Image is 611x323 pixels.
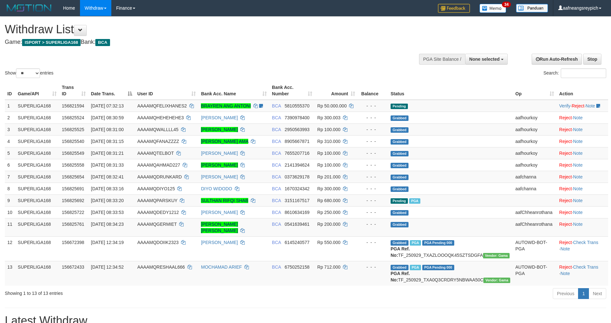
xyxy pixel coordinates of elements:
[62,198,84,203] span: 156825692
[285,240,310,245] span: Copy 6145240577 to clipboard
[91,139,123,144] span: [DATE] 08:31:15
[5,218,15,236] td: 11
[62,222,84,227] span: 156825761
[422,240,454,246] span: PGA Pending
[317,127,340,132] span: Rp 100.000
[62,151,84,156] span: 156825549
[272,186,281,191] span: BCA
[409,198,420,204] span: Marked by aafnonsreyleab
[91,127,123,132] span: [DATE] 08:31:00
[285,162,310,168] span: Copy 2141394624 to clipboard
[469,57,500,62] span: None selected
[572,103,584,108] a: Reject
[391,151,409,156] span: Grabbed
[360,185,385,192] div: - - -
[438,4,470,13] img: Feedback.jpg
[391,127,409,133] span: Grabbed
[285,222,310,227] span: Copy 0541639461 to clipboard
[513,261,557,286] td: AUTOWD-BOT-PGA
[285,174,310,179] span: Copy 0373629178 to clipboard
[513,82,557,100] th: Op: activate to sort column ascending
[317,186,340,191] span: Rp 300.000
[91,115,123,120] span: [DATE] 08:30:59
[15,82,60,100] th: Game/API: activate to sort column ascending
[269,82,315,100] th: Bank Acc. Number: activate to sort column ascending
[137,151,174,156] span: AAAAMQTELBOT
[15,100,60,112] td: SUPERLIGA168
[553,288,578,299] a: Previous
[557,82,608,100] th: Action
[62,264,84,270] span: 156672433
[272,210,281,215] span: BCA
[201,162,238,168] a: [PERSON_NAME]
[15,261,60,286] td: SUPERLIGA168
[513,135,557,147] td: aafhourkoy
[15,183,60,194] td: SUPERLIGA168
[391,175,409,180] span: Grabbed
[573,264,599,270] a: Check Trans
[360,264,385,270] div: - - -
[91,240,123,245] span: [DATE] 12:34:19
[15,206,60,218] td: SUPERLIGA168
[360,174,385,180] div: - - -
[561,68,606,78] input: Search:
[272,174,281,179] span: BCA
[391,240,409,246] span: Grabbed
[272,151,281,156] span: BCA
[5,39,401,45] h4: Game: Bank:
[465,54,508,65] button: None selected
[15,135,60,147] td: SUPERLIGA168
[513,183,557,194] td: aafchanna
[62,162,84,168] span: 156825558
[16,68,40,78] select: Showentries
[5,3,53,13] img: MOTION_logo.png
[317,115,340,120] span: Rp 300.003
[5,261,15,286] td: 13
[557,206,608,218] td: ·
[422,265,454,270] span: PGA Pending
[557,100,608,112] td: · ·
[91,103,123,108] span: [DATE] 07:32:13
[557,171,608,183] td: ·
[15,159,60,171] td: SUPERLIGA168
[285,127,310,132] span: Copy 2950563993 to clipboard
[391,186,409,192] span: Grabbed
[137,139,179,144] span: AAAAMQFANAZZZZ
[573,127,583,132] a: Note
[557,183,608,194] td: ·
[513,147,557,159] td: aafhourkoy
[15,236,60,261] td: SUPERLIGA168
[272,139,281,144] span: BCA
[557,159,608,171] td: ·
[391,210,409,216] span: Grabbed
[513,236,557,261] td: AUTOWD-BOT-PGA
[483,253,510,258] span: Vendor URL: https://trx31.1velocity.biz
[360,162,385,168] div: - - -
[360,126,385,133] div: - - -
[22,39,81,46] span: ISPORT > SUPERLIGA168
[410,265,421,270] span: Marked by aafsoycanthlai
[317,222,340,227] span: Rp 200.000
[272,162,281,168] span: BCA
[391,139,409,145] span: Grabbed
[391,271,410,282] b: PGA Ref. No:
[513,171,557,183] td: aafchanna
[15,194,60,206] td: SUPERLIGA168
[201,264,242,270] a: MOCHAMAD ARIEF
[201,103,251,108] a: BRAYREN ANG ANTONI
[559,139,572,144] a: Reject
[573,162,583,168] a: Note
[559,222,572,227] a: Reject
[135,82,198,100] th: User ID: activate to sort column ascending
[201,198,248,203] a: SULTHAN RIFQI SHAB
[5,82,15,100] th: ID
[317,240,340,245] span: Rp 550.000
[557,135,608,147] td: ·
[272,127,281,132] span: BCA
[62,210,84,215] span: 156825722
[513,112,557,123] td: aafhourkoy
[201,210,238,215] a: [PERSON_NAME]
[5,100,15,112] td: 1
[59,82,88,100] th: Trans ID: activate to sort column ascending
[137,264,185,270] span: AAAAMQRESHAAL666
